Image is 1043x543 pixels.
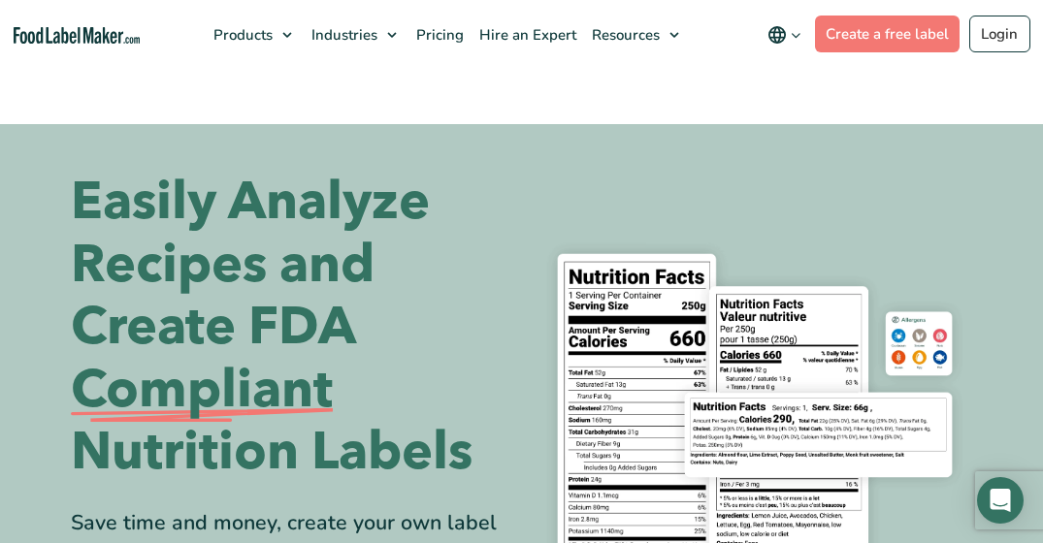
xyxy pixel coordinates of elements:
[977,477,1024,524] div: Open Intercom Messenger
[71,171,507,484] h1: Easily Analyze Recipes and Create FDA Nutrition Labels
[71,359,333,422] span: Compliant
[306,25,379,45] span: Industries
[410,25,466,45] span: Pricing
[969,16,1030,52] a: Login
[815,16,961,52] a: Create a free label
[586,25,662,45] span: Resources
[208,25,275,45] span: Products
[473,25,578,45] span: Hire an Expert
